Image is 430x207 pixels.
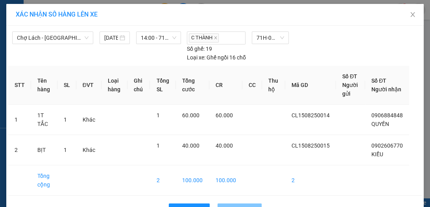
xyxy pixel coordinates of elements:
th: CC [242,66,262,105]
th: SL [57,66,76,105]
span: 1 [64,147,67,153]
span: 60.000 [216,112,233,118]
span: Số ĐT [371,78,386,84]
span: 71H-02.797 [257,32,284,44]
span: Nhận: [75,7,94,16]
th: Ghi chú [127,66,150,105]
div: Ghế ngồi 16 chỗ [187,53,246,62]
span: 0902606770 [371,142,403,149]
span: close [214,36,218,40]
div: Sài Gòn [75,7,143,16]
span: KIỀU [371,151,383,157]
span: CR : [6,42,18,50]
span: 1 [156,142,159,149]
span: Số ghế: [187,44,205,53]
td: 2 [8,135,31,165]
span: 14:00 - 71H-02.797 [141,32,176,44]
th: Loại hàng [102,66,128,105]
span: XÁC NHẬN SỐ HÀNG LÊN XE [16,11,98,18]
td: 100.000 [209,165,242,196]
td: 2 [285,165,336,196]
th: Tổng SL [150,66,176,105]
td: 1T TẮC [31,105,57,135]
div: 0902606770 [75,26,143,37]
div: Chợ Lách [7,7,70,16]
span: 1 [64,116,67,123]
button: Close [402,4,424,26]
span: Chợ Lách - Sài Gòn [17,32,89,44]
td: Tổng cộng [31,165,57,196]
div: Tên hàng: BỊT ( : 1 ) [7,55,143,65]
span: C THÀNH [189,33,219,43]
input: 15/08/2025 [104,33,118,42]
td: 100.000 [176,165,209,196]
span: 60.000 [182,112,199,118]
span: Gửi: [7,7,19,16]
td: 2 [150,165,176,196]
td: Khác [76,135,102,165]
th: Thu hộ [262,66,285,105]
td: 1 [8,105,31,135]
span: 1 [156,112,159,118]
div: KIỀU [75,16,143,26]
th: ĐVT [76,66,102,105]
div: 19 [187,44,212,53]
td: Khác [76,105,102,135]
span: 0906884848 [371,112,403,118]
span: SL [66,55,76,66]
span: CL1508250014 [292,112,330,118]
span: 40.000 [216,142,233,149]
th: Tên hàng [31,66,57,105]
span: Người gửi [342,82,358,97]
span: Loại xe: [187,53,205,62]
span: QUYỀN [371,121,389,127]
span: Số ĐT [342,73,357,79]
span: Người nhận [371,86,401,92]
th: CR [209,66,242,105]
th: Tổng cước [176,66,209,105]
div: 40.000 [6,41,71,51]
th: STT [8,66,31,105]
span: CL1508250015 [292,142,330,149]
span: 40.000 [182,142,199,149]
span: close [410,11,416,18]
th: Mã GD [285,66,336,105]
td: BỊT [31,135,57,165]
